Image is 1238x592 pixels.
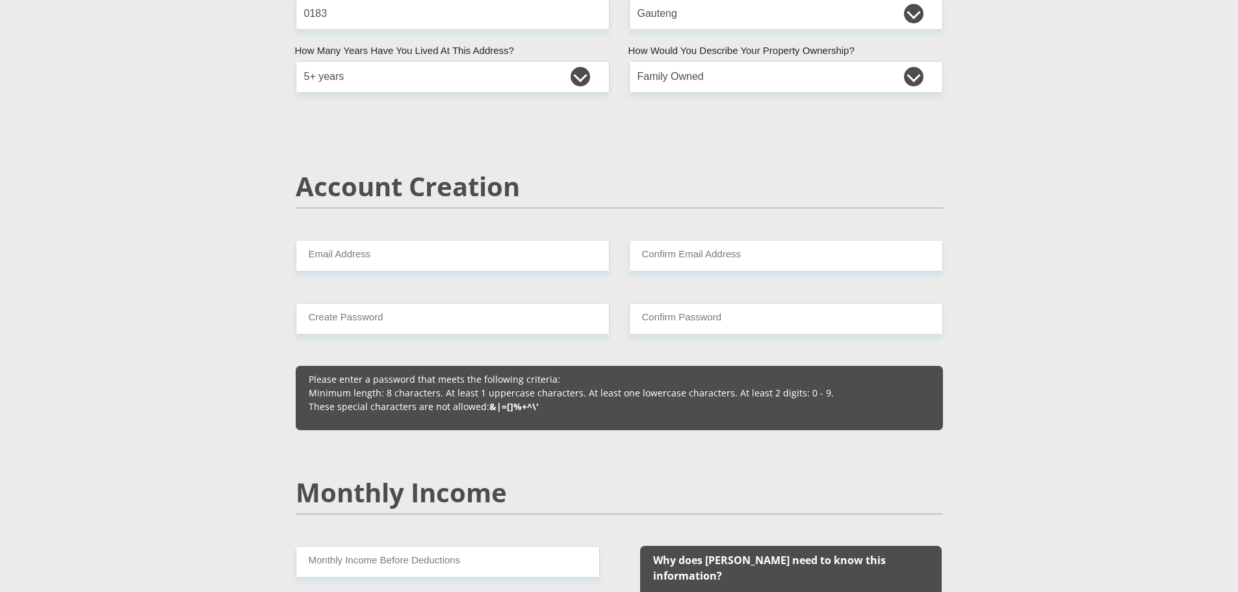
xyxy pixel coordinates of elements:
select: Please select a value [629,61,943,93]
b: Why does [PERSON_NAME] need to know this information? [653,553,886,583]
input: Confirm Password [629,303,943,335]
input: Monthly Income Before Deductions [296,546,600,578]
input: Email Address [296,240,610,272]
h2: Monthly Income [296,477,943,508]
input: Create Password [296,303,610,335]
input: Confirm Email Address [629,240,943,272]
h2: Account Creation [296,171,943,202]
select: Please select a value [296,61,610,93]
b: &|=[]%+^\' [489,400,539,413]
p: Please enter a password that meets the following criteria: Minimum length: 8 characters. At least... [309,372,930,413]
